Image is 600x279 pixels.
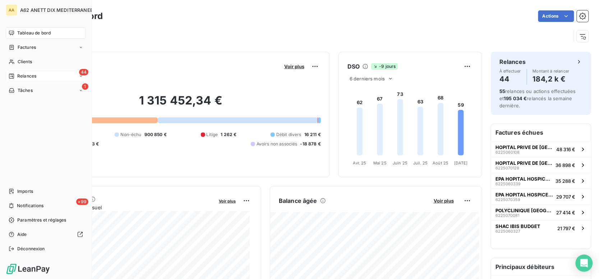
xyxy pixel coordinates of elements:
[491,124,591,141] h6: Factures échues
[279,196,317,205] h6: Balance âgée
[495,176,553,182] span: EPA HOPITAL HOSPICE D APT
[491,220,591,236] button: SHAC IBIS BUDGET622506032721 797 €
[284,64,304,69] span: Voir plus
[495,223,540,229] span: SHAC IBIS BUDGET
[6,263,50,275] img: Logo LeanPay
[495,229,520,233] span: 6225060327
[499,88,576,108] span: relances ou actions effectuées et relancés la semaine dernière.
[17,246,45,252] span: Déconnexion
[413,161,428,166] tspan: Juil. 25
[18,59,32,65] span: Clients
[41,204,214,211] span: Chiffre d'affaires mensuel
[20,7,93,13] span: A62 ANETT DIX MEDITERRANEE
[533,73,569,85] h4: 184,2 k €
[221,131,236,138] span: 1 262 €
[207,131,218,138] span: Litige
[17,217,66,223] span: Paramètres et réglages
[495,166,519,170] span: 6225070128
[76,199,88,205] span: +99
[276,131,301,138] span: Débit divers
[555,178,575,184] span: 35 288 €
[350,76,385,82] span: 6 derniers mois
[120,131,141,138] span: Non-échu
[434,198,454,204] span: Voir plus
[504,96,527,101] span: 195 034 €
[495,144,553,150] span: HOPITAL PRIVE DE [GEOGRAPHIC_DATA]
[79,69,88,75] span: 44
[491,157,591,173] button: HOPITAL PRIVE DE [GEOGRAPHIC_DATA]622507012836 898 €
[491,258,591,275] h6: Principaux débiteurs
[499,73,521,85] h4: 44
[491,204,591,220] button: POLYCLINIQUE [GEOGRAPHIC_DATA]622507008127 414 €
[495,150,520,154] span: 6225060108
[17,30,51,36] span: Tableau de bord
[495,208,553,213] span: POLYCLINIQUE [GEOGRAPHIC_DATA]
[6,229,86,240] a: Aide
[495,197,520,202] span: 6225070359
[353,161,366,166] tspan: Avr. 25
[576,255,593,272] div: Open Intercom Messenger
[6,4,17,16] div: AA
[304,131,321,138] span: 16 211 €
[499,88,505,94] span: 55
[82,83,88,90] span: 1
[219,199,236,204] span: Voir plus
[257,141,297,147] span: Avoirs non associés
[454,161,468,166] tspan: [DATE]
[556,194,575,200] span: 29 707 €
[433,161,448,166] tspan: Août 25
[538,10,574,22] button: Actions
[491,141,591,157] button: HOPITAL PRIVE DE [GEOGRAPHIC_DATA]622506010848 316 €
[533,69,569,73] span: Montant à relancer
[41,93,321,115] h2: 1 315 452,34 €
[144,131,167,138] span: 900 850 €
[556,147,575,152] span: 48 316 €
[557,225,575,231] span: 21 797 €
[17,231,27,238] span: Aide
[491,189,591,204] button: EPA HOPITAL HOSPICE D APT622507035929 707 €
[282,63,306,70] button: Voir plus
[499,57,526,66] h6: Relances
[347,62,360,71] h6: DSO
[491,173,591,189] button: EPA HOPITAL HOSPICE D APT622506033935 288 €
[499,69,521,73] span: À effectuer
[18,87,33,94] span: Tâches
[373,161,387,166] tspan: Mai 25
[495,213,519,218] span: 6225070081
[17,73,36,79] span: Relances
[431,197,456,204] button: Voir plus
[18,44,36,51] span: Factures
[217,197,238,204] button: Voir plus
[495,182,521,186] span: 6225060339
[371,63,398,70] span: -9 jours
[300,141,321,147] span: -18 878 €
[495,192,553,197] span: EPA HOPITAL HOSPICE D APT
[393,161,407,166] tspan: Juin 25
[555,162,575,168] span: 36 898 €
[556,210,575,215] span: 27 414 €
[495,160,553,166] span: HOPITAL PRIVE DE [GEOGRAPHIC_DATA]
[17,188,33,195] span: Imports
[17,203,43,209] span: Notifications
